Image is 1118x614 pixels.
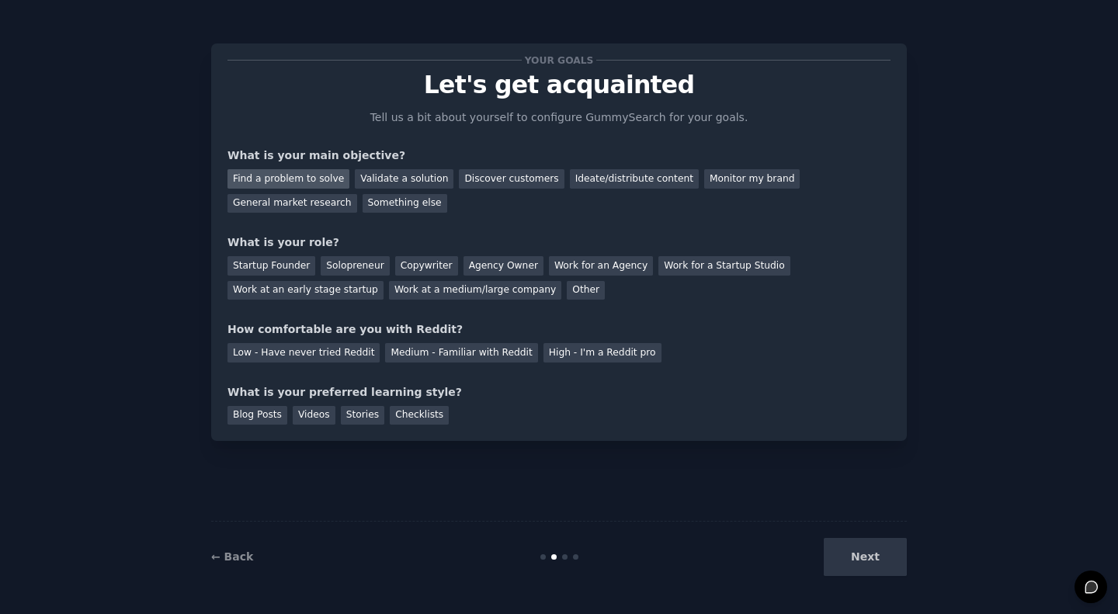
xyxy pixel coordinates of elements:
[390,406,449,425] div: Checklists
[385,343,537,363] div: Medium - Familiar with Reddit
[227,71,891,99] p: Let's get acquainted
[227,147,891,164] div: What is your main objective?
[341,406,384,425] div: Stories
[389,281,561,300] div: Work at a medium/large company
[227,256,315,276] div: Startup Founder
[570,169,699,189] div: Ideate/distribute content
[522,52,596,68] span: Your goals
[211,550,253,563] a: ← Back
[321,256,389,276] div: Solopreneur
[293,406,335,425] div: Videos
[227,281,384,300] div: Work at an early stage startup
[227,384,891,401] div: What is your preferred learning style?
[227,343,380,363] div: Low - Have never tried Reddit
[355,169,453,189] div: Validate a solution
[227,169,349,189] div: Find a problem to solve
[464,256,543,276] div: Agency Owner
[227,406,287,425] div: Blog Posts
[363,109,755,126] p: Tell us a bit about yourself to configure GummySearch for your goals.
[658,256,790,276] div: Work for a Startup Studio
[549,256,653,276] div: Work for an Agency
[363,194,447,213] div: Something else
[704,169,800,189] div: Monitor my brand
[395,256,458,276] div: Copywriter
[567,281,605,300] div: Other
[459,169,564,189] div: Discover customers
[227,194,357,213] div: General market research
[227,234,891,251] div: What is your role?
[543,343,661,363] div: High - I'm a Reddit pro
[227,321,891,338] div: How comfortable are you with Reddit?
